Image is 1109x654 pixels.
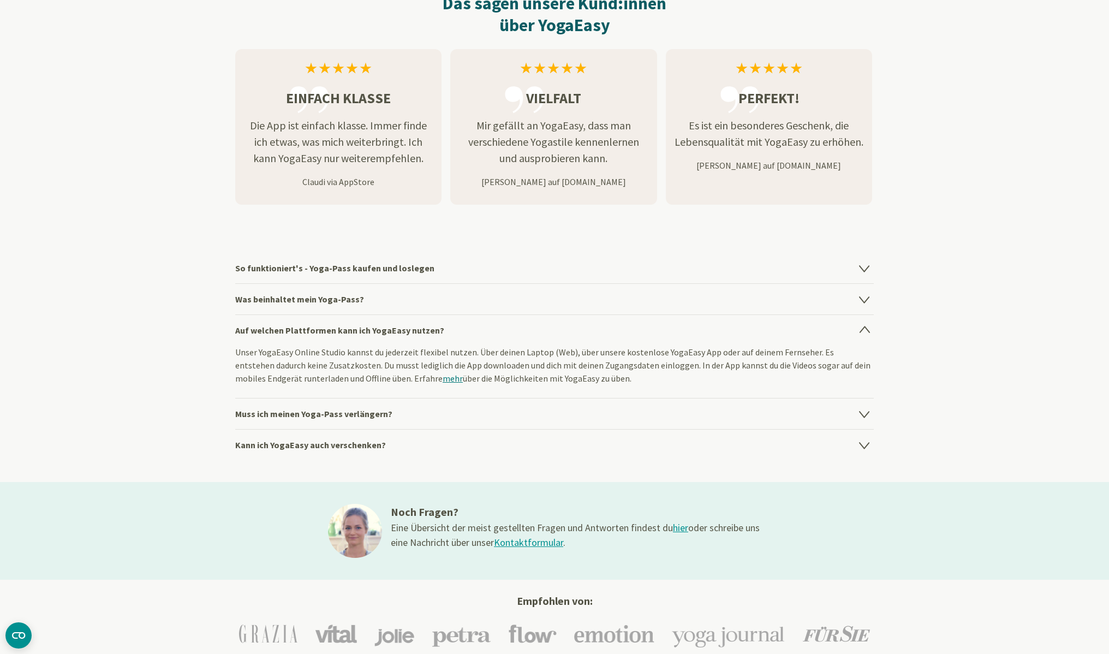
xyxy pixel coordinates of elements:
h3: Einfach klasse [235,87,442,109]
p: [PERSON_NAME] auf [DOMAIN_NAME] [666,159,872,172]
img: Petra Logo [432,621,491,647]
img: Emotion Logo [574,625,654,643]
div: Eine Übersicht der meist gestellten Fragen und Antworten findest du oder schreibe uns eine Nachri... [391,520,762,550]
a: hier [673,521,688,534]
h4: Was beinhaltet mein Yoga-Pass? [235,283,874,314]
h3: Vielfalt [450,87,657,109]
img: Yoga-Journal Logo [672,620,785,647]
h3: Perfekt! [666,87,872,109]
p: [PERSON_NAME] auf [DOMAIN_NAME] [450,175,657,188]
img: Für Sie Logo [803,626,870,642]
p: Es ist ein besonderes Geschenk, die Lebensqualität mit YogaEasy zu erhöhen. [666,117,872,150]
img: Vital Logo [315,625,357,643]
img: Grazia Logo [239,625,297,643]
h4: Kann ich YogaEasy auch verschenken? [235,429,874,460]
a: Kontaktformular [494,536,563,549]
h4: So funktioniert's - Yoga-Pass kaufen und loslegen [235,253,874,283]
a: mehr [443,373,463,384]
p: Die App ist einfach klasse. Immer finde ich etwas, was mich weiterbringt. Ich kann YogaEasy nur w... [235,117,442,167]
button: CMP-Widget öffnen [5,622,32,649]
p: Claudi via AppStore [235,175,442,188]
h4: Muss ich meinen Yoga-Pass verlängern? [235,398,874,429]
img: Jolie Logo [374,621,414,646]
h3: Noch Fragen? [391,504,762,520]
h4: Auf welchen Plattformen kann ich YogaEasy nutzen? [235,314,874,346]
p: Mir gefällt an YogaEasy, dass man verschiedene Yogastile kennenlernen und ausprobieren kann. [450,117,657,167]
img: ines@1x.jpg [328,504,382,558]
img: Flow Logo [509,625,557,643]
div: Unser YogaEasy Online Studio kannst du jederzeit flexibel nutzen. Über deinen Laptop (Web), über ... [235,346,874,398]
